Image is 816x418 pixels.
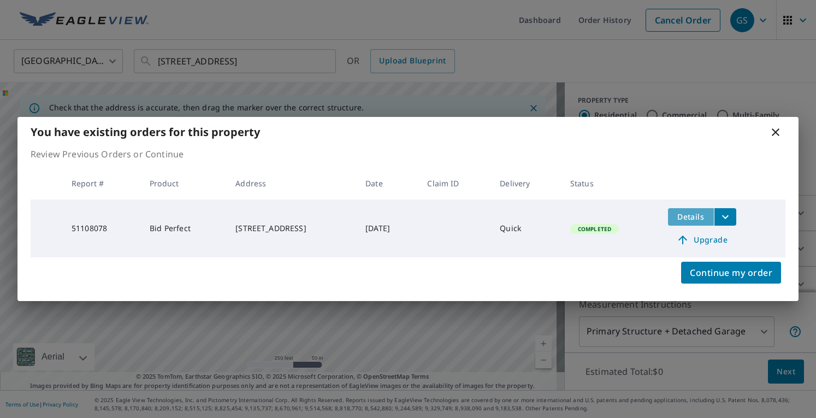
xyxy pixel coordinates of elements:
th: Date [357,167,418,199]
p: Review Previous Orders or Continue [31,148,785,161]
th: Delivery [491,167,561,199]
th: Report # [63,167,141,199]
td: [DATE] [357,199,418,257]
td: Bid Perfect [141,199,227,257]
a: Upgrade [668,231,736,249]
td: Quick [491,199,561,257]
button: detailsBtn-51108078 [668,208,714,226]
span: Completed [571,225,618,233]
button: Continue my order [681,262,781,284]
span: Details [675,211,707,222]
th: Claim ID [418,167,491,199]
button: filesDropdownBtn-51108078 [714,208,736,226]
b: You have existing orders for this property [31,125,260,139]
th: Status [561,167,659,199]
td: 51108078 [63,199,141,257]
th: Product [141,167,227,199]
th: Address [227,167,357,199]
div: [STREET_ADDRESS] [235,223,348,234]
span: Continue my order [690,265,772,280]
span: Upgrade [675,233,730,246]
